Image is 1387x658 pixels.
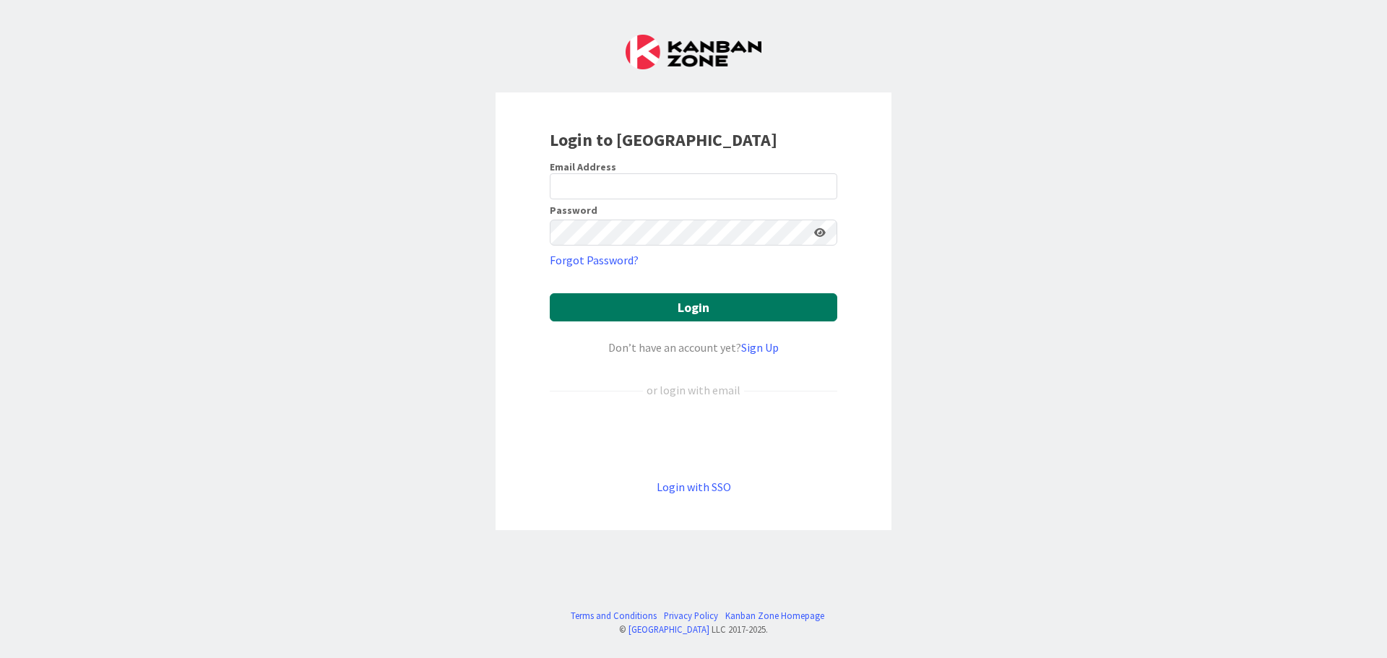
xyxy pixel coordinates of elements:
[741,340,779,355] a: Sign Up
[550,251,639,269] a: Forgot Password?
[550,205,597,215] label: Password
[550,160,616,173] label: Email Address
[626,35,761,69] img: Kanban Zone
[563,623,824,636] div: © LLC 2017- 2025 .
[657,480,731,494] a: Login with SSO
[725,609,824,623] a: Kanban Zone Homepage
[550,293,837,321] button: Login
[571,609,657,623] a: Terms and Conditions
[543,423,844,454] iframe: Sign in with Google Button
[550,339,837,356] div: Don’t have an account yet?
[550,129,777,151] b: Login to [GEOGRAPHIC_DATA]
[643,381,744,399] div: or login with email
[664,609,718,623] a: Privacy Policy
[628,623,709,635] a: [GEOGRAPHIC_DATA]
